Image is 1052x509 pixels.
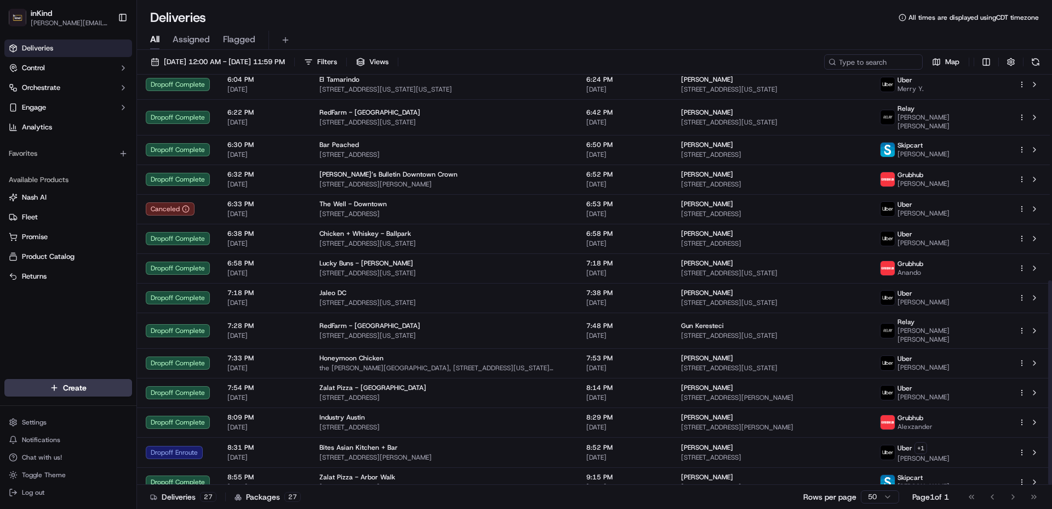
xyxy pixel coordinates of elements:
span: [STREET_ADDRESS][US_STATE] [681,298,862,307]
span: 6:04 PM [227,75,302,84]
button: Settings [4,415,132,430]
span: Engage [22,103,46,112]
span: Uber [897,76,912,84]
span: All [150,33,159,46]
h1: Deliveries [150,9,206,26]
span: [PERSON_NAME] [PERSON_NAME] [897,326,1000,344]
span: Control [22,63,45,73]
span: Skipcart [897,473,923,482]
span: 8:55 PM [227,473,302,482]
input: Got a question? Start typing here... [28,71,197,82]
a: Fleet [9,212,128,222]
span: [PERSON_NAME]’s Bulletin Downtown Crown [319,170,458,179]
span: [PERSON_NAME] [681,383,733,392]
span: 8:31 PM [227,443,302,452]
span: 6:53 PM [586,200,664,208]
span: [DATE] [227,393,302,402]
span: [STREET_ADDRESS][PERSON_NAME] [681,423,862,432]
img: 1736555255976-a54dd68f-1ca7-489b-9aae-adbdc363a1c4 [11,105,31,125]
button: Canceled [146,202,195,216]
span: Uber [897,289,912,298]
div: Page 1 of 1 [912,491,949,502]
button: Promise [4,228,132,246]
span: 7:48 PM [586,321,664,330]
span: Honeymoon Chicken [319,354,384,363]
span: [DATE] [227,269,302,278]
span: Grubhub [897,259,923,268]
span: [PERSON_NAME] [897,209,950,218]
span: [PERSON_NAME] [681,229,733,238]
span: [STREET_ADDRESS] [681,453,862,462]
img: uber-new-logo.jpeg [881,356,895,370]
span: [STREET_ADDRESS][US_STATE] [681,364,862,372]
button: Create [4,379,132,397]
span: 7:33 PM [227,354,302,363]
span: Relay [897,318,914,326]
span: [STREET_ADDRESS] [319,393,569,402]
button: [PERSON_NAME][EMAIL_ADDRESS][DOMAIN_NAME] [31,19,109,27]
img: 5e692f75ce7d37001a5d71f1 [881,261,895,275]
img: inKind [9,9,26,26]
span: 8:52 PM [586,443,664,452]
span: [STREET_ADDRESS][US_STATE] [319,118,569,127]
a: Powered byPylon [77,185,133,194]
span: Uber [897,200,912,209]
button: Nash AI [4,189,132,206]
img: relay_logo_black.png [881,110,895,125]
span: Grubhub [897,414,923,422]
span: Grubhub [897,171,923,179]
button: Fleet [4,208,132,226]
span: 6:33 PM [227,200,302,208]
span: Promise [22,232,48,242]
span: [PERSON_NAME] [681,200,733,208]
span: Chat with us! [22,453,62,462]
span: [PERSON_NAME] [681,259,733,268]
span: Anando [897,268,923,277]
span: 7:18 PM [227,289,302,297]
button: inKindinKind[PERSON_NAME][EMAIL_ADDRESS][DOMAIN_NAME] [4,4,113,31]
span: [DATE] [227,210,302,218]
span: 9:15 PM [586,473,664,482]
span: 6:30 PM [227,140,302,149]
span: 7:28 PM [227,321,302,330]
span: Lucky Buns - [PERSON_NAME] [319,259,413,268]
span: 7:53 PM [586,354,664,363]
span: Uber [897,384,912,393]
span: [DATE] [227,150,302,159]
span: RedFarm - [GEOGRAPHIC_DATA] [319,108,420,117]
p: Rows per page [803,491,856,502]
span: Analytics [22,122,52,132]
div: 27 [284,492,301,502]
span: [DATE] [586,239,664,248]
span: [DATE] [227,180,302,189]
img: 5e692f75ce7d37001a5d71f1 [881,172,895,186]
span: [PERSON_NAME] [PERSON_NAME] [897,113,1000,131]
span: 7:54 PM [227,383,302,392]
span: [PERSON_NAME] [897,482,950,491]
span: [PERSON_NAME] [681,443,733,452]
a: Returns [9,272,128,281]
span: API Documentation [104,159,176,170]
span: Alexzander [897,422,933,431]
span: inKind [31,8,52,19]
span: Relay [897,104,914,113]
a: Promise [9,232,128,242]
span: 7:18 PM [586,259,664,268]
button: Engage [4,99,132,116]
img: uber-new-logo.jpeg [881,231,895,246]
span: [STREET_ADDRESS] [319,423,569,432]
button: Returns [4,268,132,285]
span: 6:32 PM [227,170,302,179]
a: Product Catalog [9,252,128,262]
span: 6:24 PM [586,75,664,84]
div: Available Products [4,171,132,189]
a: Deliveries [4,39,132,57]
a: Analytics [4,118,132,136]
span: RedFarm - [GEOGRAPHIC_DATA] [319,321,420,330]
span: [DATE] [227,364,302,372]
span: [STREET_ADDRESS] [319,483,569,491]
a: 📗Knowledge Base [7,155,88,174]
span: [DATE] [586,331,664,340]
span: Settings [22,418,47,427]
span: Map [945,57,959,67]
